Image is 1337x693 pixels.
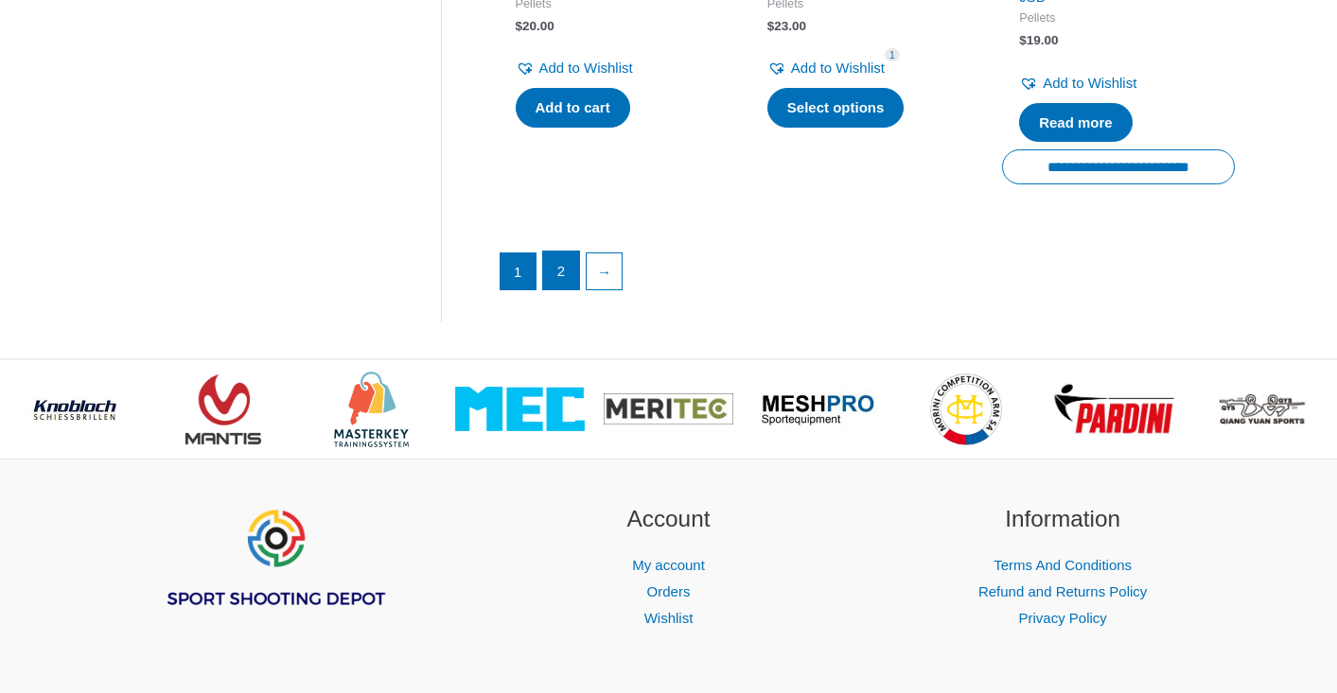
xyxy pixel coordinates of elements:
[101,502,449,655] aside: Footer Widget 1
[1019,103,1133,143] a: Read more about “JSB Match Diabolo Light (Green)”
[644,610,694,626] a: Wishlist
[791,60,885,76] span: Add to Wishlist
[495,502,842,537] h2: Account
[889,502,1237,537] h2: Information
[994,557,1132,573] a: Terms And Conditions
[1018,610,1106,626] a: Privacy Policy
[495,502,842,632] aside: Footer Widget 2
[1019,10,1218,26] span: Pellets
[539,60,633,76] span: Add to Wishlist
[767,19,775,33] span: $
[767,19,806,33] bdi: 23.00
[1019,33,1027,47] span: $
[495,552,842,632] nav: Account
[587,253,623,289] a: →
[632,557,705,573] a: My account
[767,88,905,128] a: Select options for “AHG Match Box”
[516,88,630,128] a: Add to cart: “TECHRO Match Box”
[499,251,1236,300] nav: Product Pagination
[516,55,633,81] a: Add to Wishlist
[501,253,537,289] span: Page 1
[1043,75,1136,91] span: Add to Wishlist
[889,502,1237,632] aside: Footer Widget 3
[978,583,1147,599] a: Refund and Returns Policy
[1019,33,1058,47] bdi: 19.00
[543,251,579,289] a: Page 2
[516,19,523,33] span: $
[767,55,885,81] a: Add to Wishlist
[647,583,691,599] a: Orders
[889,552,1237,632] nav: Information
[885,48,900,62] span: 1
[516,19,554,33] bdi: 20.00
[1019,70,1136,96] a: Add to Wishlist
